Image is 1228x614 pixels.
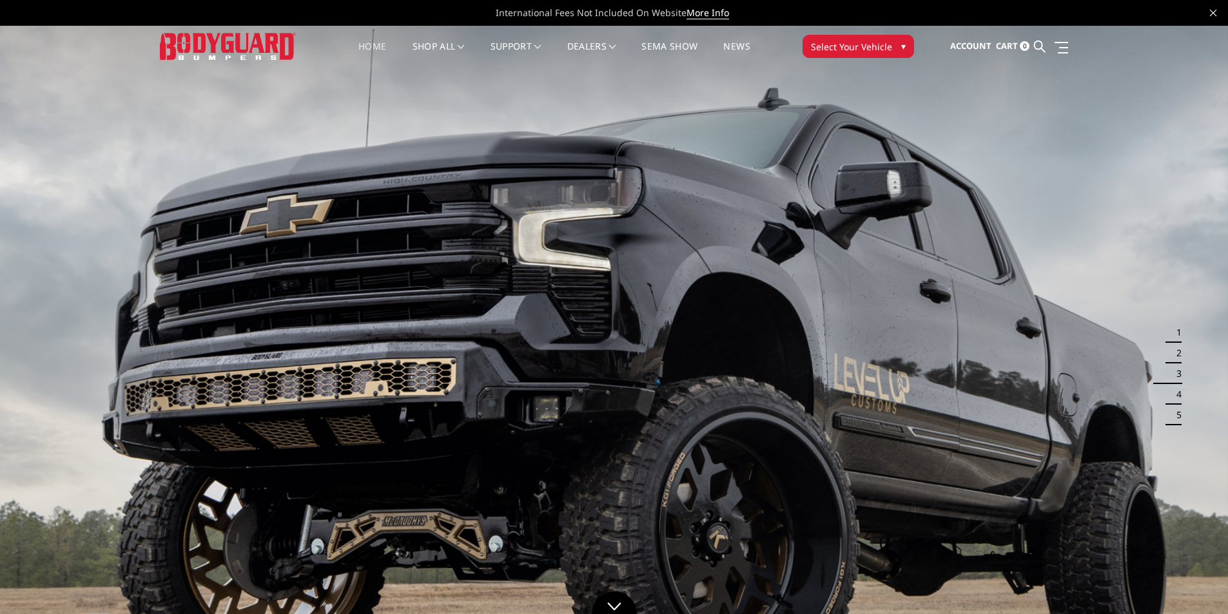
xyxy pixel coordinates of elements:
a: News [723,42,750,67]
button: Select Your Vehicle [803,35,914,58]
span: Account [950,40,991,52]
button: 5 of 5 [1169,405,1182,425]
span: 0 [1020,41,1029,51]
a: Dealers [567,42,616,67]
img: BODYGUARD BUMPERS [160,33,295,59]
button: 1 of 5 [1169,322,1182,343]
span: ▾ [901,39,906,53]
a: More Info [687,6,729,19]
a: Click to Down [592,591,637,614]
a: Cart 0 [996,29,1029,64]
button: 3 of 5 [1169,363,1182,384]
span: Select Your Vehicle [811,40,892,53]
button: 4 of 5 [1169,384,1182,405]
a: shop all [413,42,465,67]
a: SEMA Show [641,42,697,67]
span: Cart [996,40,1018,52]
a: Account [950,29,991,64]
a: Home [358,42,386,67]
a: Support [491,42,541,67]
button: 2 of 5 [1169,343,1182,363]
